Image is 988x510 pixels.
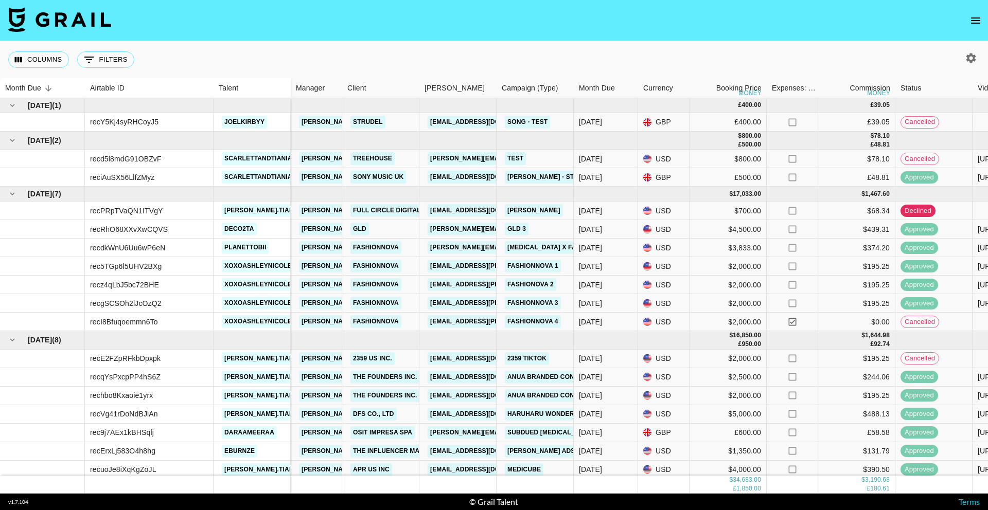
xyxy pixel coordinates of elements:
a: Fashionnova 1 [505,260,561,272]
div: rec9j7AEx1kBHSqlj [90,427,154,438]
a: [EMAIL_ADDRESS][PERSON_NAME][DOMAIN_NAME] [428,297,595,309]
span: approved [901,280,938,290]
button: Select columns [8,51,69,68]
div: Airtable ID [90,78,125,98]
span: ( 7 ) [52,189,61,199]
a: [EMAIL_ADDRESS][DOMAIN_NAME] [428,389,543,402]
span: cancelled [901,317,939,327]
a: Fashionnova [350,278,401,291]
a: Full Circle Digital [350,204,424,217]
span: approved [901,299,938,308]
div: $131.79 [818,442,895,461]
div: 1,850.00 [736,484,761,493]
div: $ [738,132,742,140]
a: DFS Co., Ltd [350,408,397,421]
a: Fashionnova [350,315,401,328]
div: USD [638,150,690,168]
div: £39.05 [818,113,895,132]
a: 2359 TikTok [505,352,549,365]
div: $2,000.00 [690,313,767,331]
div: USD [638,368,690,387]
div: Jul '25 [579,427,602,438]
div: 16,850.00 [733,331,761,340]
div: recPRpTVaQN1ITVgY [90,206,163,216]
a: 2359 US Inc. [350,352,395,365]
a: [PERSON_NAME][EMAIL_ADDRESS][DOMAIN_NAME] [299,408,467,421]
div: $1,350.00 [690,442,767,461]
span: approved [901,428,938,438]
a: [PERSON_NAME][EMAIL_ADDRESS][DOMAIN_NAME] [299,315,467,328]
a: [EMAIL_ADDRESS][DOMAIN_NAME] [428,463,543,476]
a: [PERSON_NAME].tiara1 [222,408,304,421]
div: 1,644.98 [865,331,890,340]
a: Strudel [350,116,385,129]
div: £ [733,484,736,493]
div: 92.74 [874,340,890,349]
div: Aug '25 [579,206,602,216]
span: approved [901,465,938,475]
div: GBP [638,113,690,132]
div: £500.00 [690,168,767,187]
div: recuoJe8iXqKgZoJL [90,464,156,475]
a: Anua Branded Content (ANUAUS0632) [505,389,640,402]
a: The Influencer Marketing Factory [350,445,482,458]
div: $ [729,190,733,198]
a: Fashionnova 4 [505,315,561,328]
a: [PERSON_NAME][EMAIL_ADDRESS][DOMAIN_NAME] [299,426,467,439]
div: $ [861,331,865,340]
a: [PERSON_NAME][EMAIL_ADDRESS][DOMAIN_NAME] [299,171,467,184]
div: Status [895,78,973,98]
a: [PERSON_NAME] Ads [505,445,577,458]
div: $2,000.00 [690,294,767,313]
a: [PERSON_NAME][EMAIL_ADDRESS][DOMAIN_NAME] [428,426,595,439]
a: Fashionnova [350,297,401,309]
div: £ [738,340,742,349]
a: [PERSON_NAME][EMAIL_ADDRESS][DOMAIN_NAME] [299,241,467,254]
div: Aug '25 [579,243,602,253]
a: Song - Test [505,116,550,129]
div: $195.25 [818,257,895,276]
a: [PERSON_NAME].tiara1 [222,352,304,365]
div: recErxLj583O4h8hg [90,446,155,456]
div: 1,467.60 [865,190,890,198]
div: Talent [214,78,291,98]
a: xoxoashleynicole [222,278,294,291]
div: Aug '25 [579,280,602,290]
div: 950.00 [742,340,761,349]
div: $374.20 [818,239,895,257]
a: [PERSON_NAME][EMAIL_ADDRESS][DOMAIN_NAME] [299,223,467,235]
a: [EMAIL_ADDRESS][DOMAIN_NAME] [428,352,543,365]
a: xoxoashleynicole [222,297,294,309]
a: Treehouse [350,152,395,165]
div: Jul '25 [579,390,602,400]
div: 48.81 [874,140,890,149]
a: Fashionnova [350,241,401,254]
a: Fashionnova [350,260,401,272]
div: Airtable ID [85,78,214,98]
div: Sep '25 [579,172,602,183]
span: cancelled [901,117,939,127]
div: £400.00 [690,113,767,132]
a: [EMAIL_ADDRESS][PERSON_NAME][DOMAIN_NAME] [428,315,595,328]
div: USD [638,220,690,239]
a: [PERSON_NAME][EMAIL_ADDRESS][DOMAIN_NAME] [299,463,467,476]
div: v 1.7.104 [8,499,28,505]
div: 500.00 [742,140,761,149]
a: APR US Inc [350,463,392,476]
span: approved [901,391,938,400]
div: 78.10 [874,132,890,140]
span: approved [901,409,938,419]
div: £600.00 [690,424,767,442]
a: [PERSON_NAME][EMAIL_ADDRESS][DOMAIN_NAME] [299,204,467,217]
div: Aug '25 [579,224,602,234]
div: Aug '25 [579,317,602,327]
a: [EMAIL_ADDRESS][DOMAIN_NAME] [428,408,543,421]
a: THE FOUNDERS INC. [350,389,420,402]
div: USD [638,461,690,479]
div: 3,190.68 [865,476,890,484]
button: hide children [5,133,20,148]
div: © Grail Talent [469,497,518,507]
div: $2,000.00 [690,276,767,294]
button: hide children [5,333,20,347]
div: £ [870,101,874,110]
